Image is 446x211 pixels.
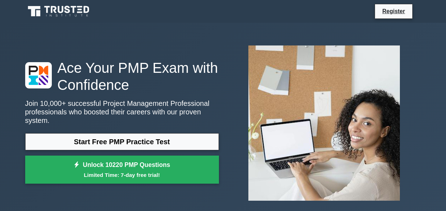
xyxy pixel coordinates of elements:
a: Register [378,7,409,16]
a: Unlock 10220 PMP QuestionsLimited Time: 7-day free trial! [25,156,219,184]
a: Start Free PMP Practice Test [25,133,219,150]
p: Join 10,000+ successful Project Management Professional professionals who boosted their careers w... [25,99,219,125]
h1: Ace Your PMP Exam with Confidence [25,59,219,93]
small: Limited Time: 7-day free trial! [34,171,210,179]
